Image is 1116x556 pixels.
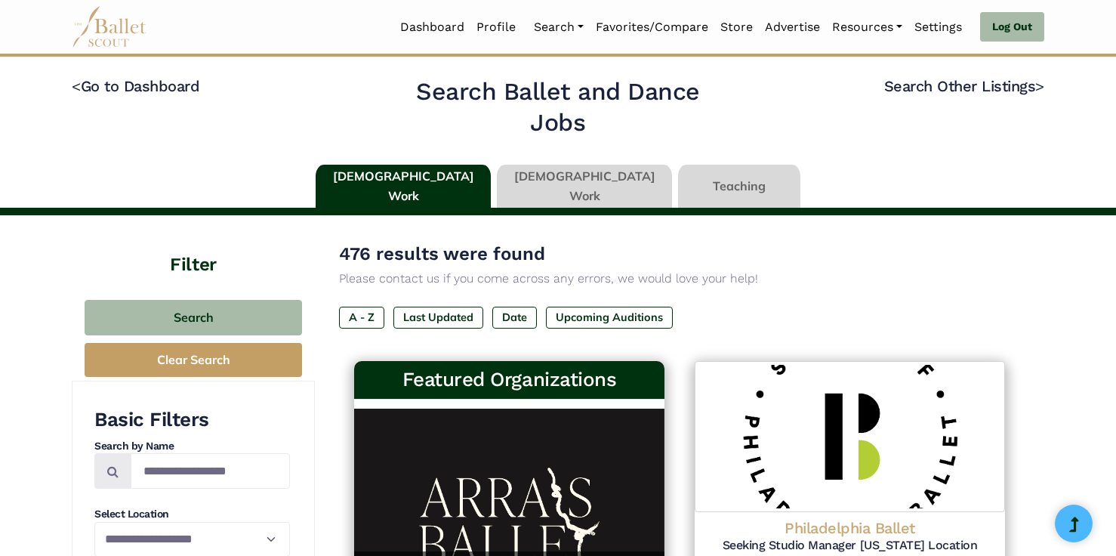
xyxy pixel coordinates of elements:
[759,11,826,43] a: Advertise
[94,407,290,433] h3: Basic Filters
[339,307,384,328] label: A - Z
[339,243,545,264] span: 476 results were found
[492,307,537,328] label: Date
[528,11,590,43] a: Search
[339,269,1020,289] p: Please contact us if you come across any errors, we would love your help!
[313,165,494,208] li: [DEMOGRAPHIC_DATA] Work
[388,76,729,139] h2: Search Ballet and Dance Jobs
[72,215,315,277] h4: Filter
[695,361,1005,512] img: Logo
[1035,76,1044,95] code: >
[85,343,302,377] button: Clear Search
[85,300,302,335] button: Search
[72,77,199,95] a: <Go to Dashboard
[366,367,652,393] h3: Featured Organizations
[714,11,759,43] a: Store
[72,76,81,95] code: <
[675,165,803,208] li: Teaching
[980,12,1044,42] a: Log Out
[707,538,993,554] h5: Seeking Studio Manager [US_STATE] Location
[394,11,470,43] a: Dashboard
[393,307,483,328] label: Last Updated
[590,11,714,43] a: Favorites/Compare
[884,77,1044,95] a: Search Other Listings>
[908,11,968,43] a: Settings
[131,453,290,489] input: Search by names...
[494,165,675,208] li: [DEMOGRAPHIC_DATA] Work
[707,518,993,538] h4: Philadelphia Ballet
[94,439,290,454] h4: Search by Name
[470,11,522,43] a: Profile
[94,507,290,522] h4: Select Location
[826,11,908,43] a: Resources
[546,307,673,328] label: Upcoming Auditions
